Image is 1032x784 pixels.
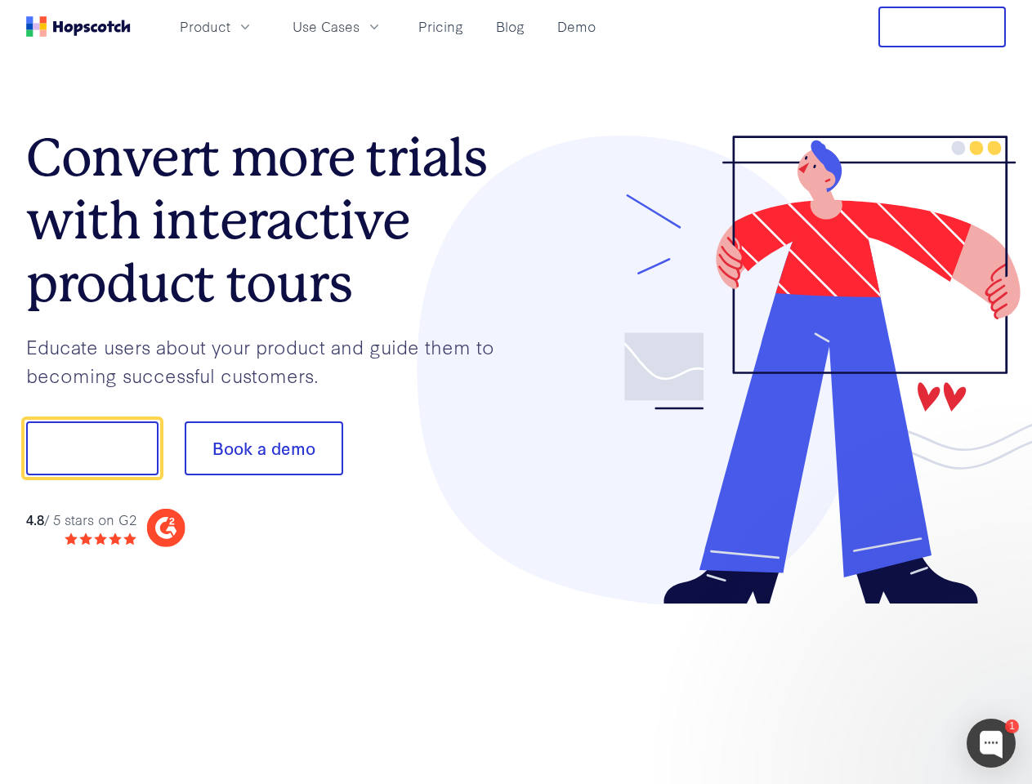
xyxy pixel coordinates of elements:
span: Use Cases [293,16,360,37]
button: Use Cases [283,13,392,40]
a: Demo [551,13,602,40]
h1: Convert more trials with interactive product tours [26,127,516,314]
a: Pricing [412,13,470,40]
strong: 4.8 [26,510,44,528]
button: Show me! [26,421,159,475]
a: Blog [489,13,531,40]
p: Educate users about your product and guide them to becoming successful customers. [26,332,516,389]
a: Home [26,16,131,37]
button: Free Trial [878,7,1006,47]
button: Product [170,13,263,40]
button: Book a demo [185,421,343,475]
div: 1 [1005,719,1019,733]
span: Product [180,16,230,37]
div: / 5 stars on G2 [26,510,136,530]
